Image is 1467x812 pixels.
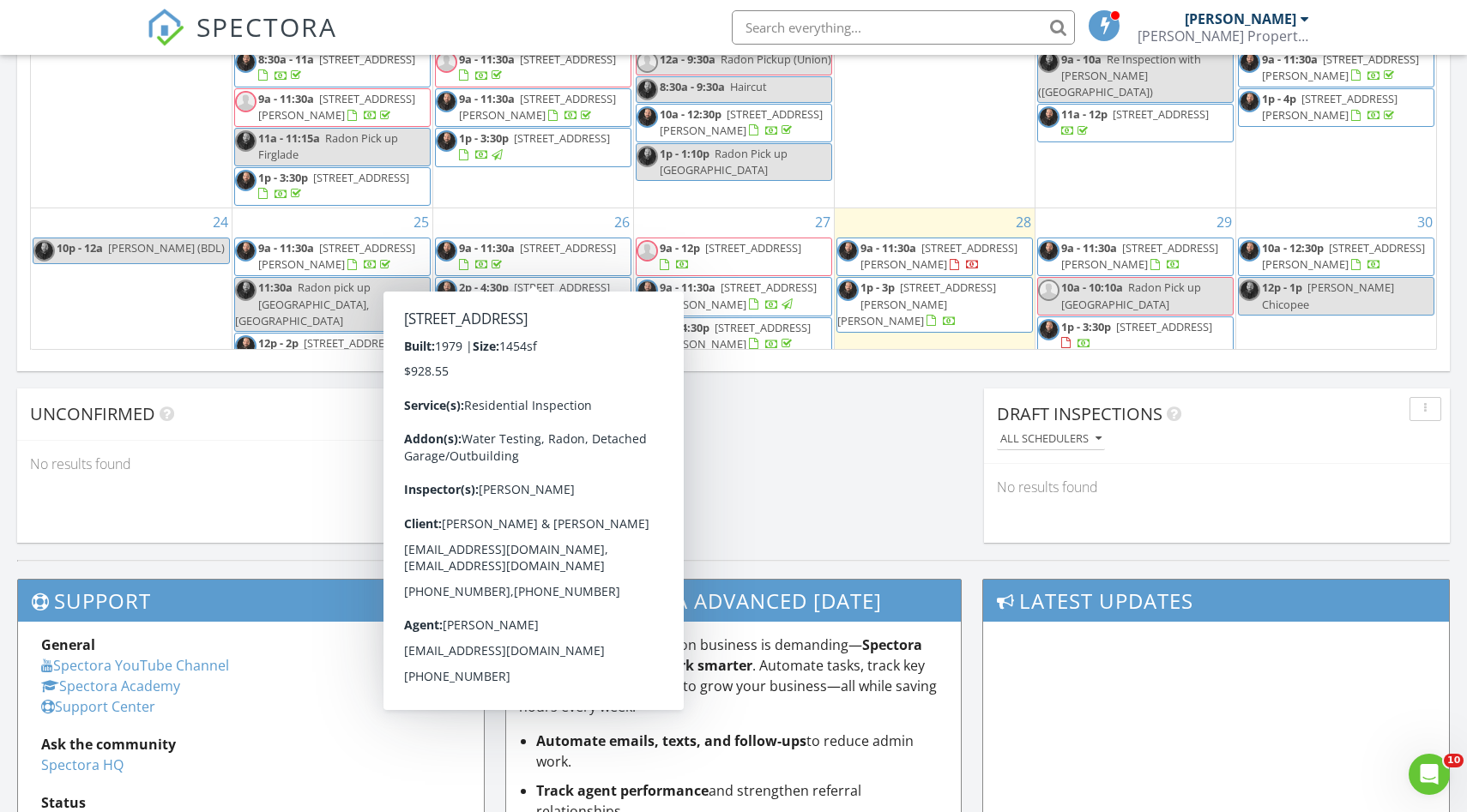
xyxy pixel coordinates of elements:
[258,240,415,272] span: [STREET_ADDRESS][PERSON_NAME]
[1061,319,1212,351] a: 1p - 3:30p [STREET_ADDRESS]
[1116,319,1212,334] span: [STREET_ADDRESS]
[258,51,415,83] a: 8:30a - 11a [STREET_ADDRESS]
[660,240,700,256] span: 9a - 12p
[837,280,996,328] span: [STREET_ADDRESS][PERSON_NAME][PERSON_NAME]
[1038,51,1059,73] img: screenshot_20240212_at_1.43.51pm.png
[636,277,832,316] a: 9a - 11:30a [STREET_ADDRESS][PERSON_NAME]
[258,240,415,272] a: 9a - 11:30a [STREET_ADDRESS][PERSON_NAME]
[997,402,1162,425] span: Draft Inspections
[435,128,631,166] a: 1p - 3:30p [STREET_ADDRESS]
[41,656,229,675] a: Spectora YouTube Channel
[1035,208,1235,429] td: Go to August 29, 2025
[435,277,631,316] a: 2p - 4:30p [STREET_ADDRESS][PERSON_NAME]
[147,23,337,59] a: SPECTORA
[41,677,180,695] a: Spectora Academy
[235,130,257,152] img: screenshot_20240212_at_1.43.51pm.png
[459,91,616,123] a: 9a - 11:30a [STREET_ADDRESS][PERSON_NAME]
[983,580,1449,622] h3: Latest Updates
[520,240,616,256] span: [STREET_ADDRESS]
[1262,91,1296,106] span: 1p - 4p
[17,441,483,487] div: No results found
[258,335,400,367] a: 12p - 2p [STREET_ADDRESS][PERSON_NAME]
[660,280,817,311] a: 9a - 11:30a [STREET_ADDRESS][PERSON_NAME]
[459,240,515,256] span: 9a - 11:30a
[1262,280,1394,311] span: [PERSON_NAME] Chicopee
[860,240,916,256] span: 9a - 11:30a
[258,51,314,67] span: 8:30a - 11a
[33,240,55,262] img: screenshot_20240212_at_1.43.51pm.png
[660,280,817,311] span: [STREET_ADDRESS][PERSON_NAME]
[1444,754,1464,767] span: 10
[1038,51,1201,99] span: Re Inspection with [PERSON_NAME] ([GEOGRAPHIC_DATA])
[1239,240,1260,262] img: screenshot_20240212_at_1.43.51pm.png
[1262,240,1425,272] span: [STREET_ADDRESS][PERSON_NAME]
[1037,238,1234,276] a: 9a - 11:30a [STREET_ADDRESS][PERSON_NAME]
[459,240,616,272] a: 9a - 11:30a [STREET_ADDRESS]
[1061,106,1209,138] a: 11a - 12p [STREET_ADDRESS]
[258,170,308,185] span: 1p - 3:30p
[235,280,257,301] img: screenshot_20240212_at_1.43.51pm.png
[536,731,949,772] li: to reduce admin work.
[1262,91,1398,123] a: 1p - 4p [STREET_ADDRESS][PERSON_NAME]
[860,240,1017,272] a: 9a - 11:30a [STREET_ADDRESS][PERSON_NAME]
[1262,51,1318,67] span: 9a - 11:30a
[235,91,257,112] img: default-user-f0147aede5fd5fa78ca7ade42f37bd4542148d508eef1c3d3ea960f66861d68b.jpg
[860,280,895,295] span: 1p - 3p
[30,402,155,425] span: Unconfirmed
[1035,19,1235,208] td: Go to August 22, 2025
[660,280,715,295] span: 9a - 11:30a
[31,208,232,429] td: Go to August 24, 2025
[1012,208,1035,236] a: Go to August 28, 2025
[1213,208,1235,236] a: Go to August 29, 2025
[436,91,457,112] img: screenshot_20240212_at_1.43.51pm.png
[209,208,232,236] a: Go to August 24, 2025
[519,635,949,717] p: Running a home inspection business is demanding— . Automate tasks, track key agents, and gain ins...
[258,280,293,295] span: 11:30a
[637,146,658,167] img: screenshot_20240212_at_1.43.51pm.png
[232,19,432,208] td: Go to August 18, 2025
[637,320,658,341] img: screenshot_20240212_at_1.43.51pm.png
[636,317,832,356] a: 1p - 4:30p [STREET_ADDRESS][PERSON_NAME]
[1061,106,1108,122] span: 11a - 12p
[41,635,95,654] strong: General
[636,238,832,276] a: 9a - 12p [STREET_ADDRESS]
[234,88,431,127] a: 9a - 11:30a [STREET_ADDRESS][PERSON_NAME]
[1262,240,1324,256] span: 10a - 12:30p
[1262,51,1419,83] a: 9a - 11:30a [STREET_ADDRESS][PERSON_NAME]
[834,19,1035,208] td: Go to August 21, 2025
[258,91,314,106] span: 9a - 11:30a
[860,240,1017,272] span: [STREET_ADDRESS][PERSON_NAME]
[1061,240,1117,256] span: 9a - 11:30a
[633,19,834,208] td: Go to August 20, 2025
[1061,280,1201,311] span: Radon Pick up [GEOGRAPHIC_DATA]
[660,320,709,335] span: 1p - 4:30p
[432,208,633,429] td: Go to August 26, 2025
[637,51,658,73] img: default-user-f0147aede5fd5fa78ca7ade42f37bd4542148d508eef1c3d3ea960f66861d68b.jpg
[837,280,859,301] img: screenshot_20240212_at_1.43.51pm.png
[41,755,124,774] a: Spectora HQ
[611,208,633,236] a: Go to August 26, 2025
[997,428,1105,451] button: All schedulers
[18,580,484,622] h3: Support
[435,49,631,87] a: 9a - 11:30a [STREET_ADDRESS]
[660,106,823,138] span: [STREET_ADDRESS][PERSON_NAME]
[1238,238,1435,276] a: 10a - 12:30p [STREET_ADDRESS][PERSON_NAME]
[1262,51,1419,83] span: [STREET_ADDRESS][PERSON_NAME]
[1235,19,1436,208] td: Go to August 23, 2025
[435,88,631,127] a: 9a - 11:30a [STREET_ADDRESS][PERSON_NAME]
[1061,280,1123,295] span: 10a - 10:10a
[436,130,457,152] img: screenshot_20240212_at_1.43.51pm.png
[258,335,400,367] span: [STREET_ADDRESS][PERSON_NAME]
[234,167,431,206] a: 1p - 3:30p [STREET_ADDRESS]
[1238,49,1435,87] a: 9a - 11:30a [STREET_ADDRESS][PERSON_NAME]
[519,635,922,675] strong: Spectora Advanced helps you work smarter
[984,464,1450,510] div: No results found
[459,280,610,311] span: [STREET_ADDRESS][PERSON_NAME]
[1037,104,1234,142] a: 11a - 12p [STREET_ADDRESS]
[459,130,509,146] span: 1p - 3:30p
[57,240,103,256] span: 10p - 12a
[837,280,996,328] a: 1p - 3p [STREET_ADDRESS][PERSON_NAME][PERSON_NAME]
[436,51,457,73] img: default-user-f0147aede5fd5fa78ca7ade42f37bd4542148d508eef1c3d3ea960f66861d68b.jpg
[1414,208,1436,236] a: Go to August 30, 2025
[536,731,806,750] strong: Automate emails, texts, and follow-ups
